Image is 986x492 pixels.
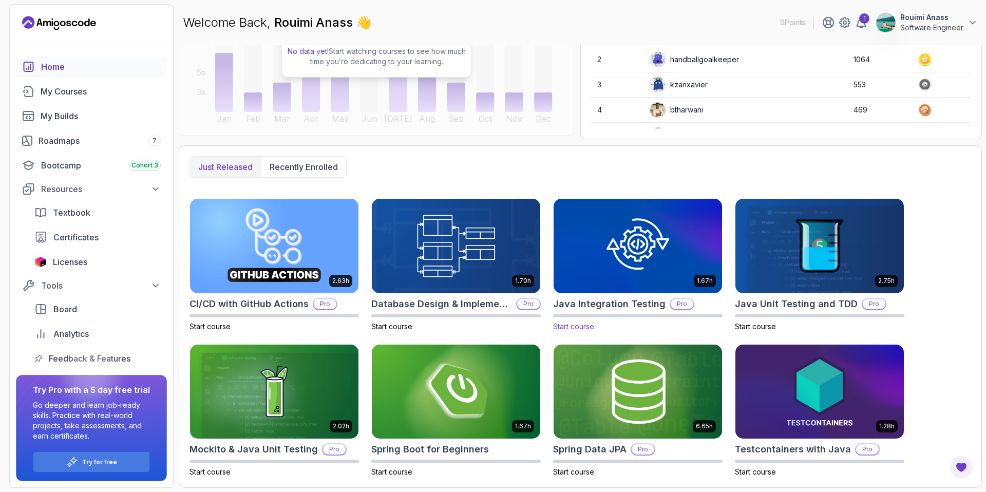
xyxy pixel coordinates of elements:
[332,277,349,285] p: 2.63h
[735,198,904,332] a: Java Unit Testing and TDD card2.75hJava Unit Testing and TDDProStart course
[371,344,541,478] a: Spring Boot for Beginners card1.67hSpring Boot for BeginnersStart course
[314,299,336,309] p: Pro
[371,442,489,457] h2: Spring Boot for Beginners
[372,199,540,293] img: Database Design & Implementation card
[554,345,722,439] img: Spring Data JPA card
[16,276,167,295] button: Tools
[515,277,531,285] p: 1.70h
[671,299,693,309] p: Pro
[949,455,974,480] button: Open Feedback Button
[33,400,150,441] p: Go deeper and learn job-ready skills. Practice with real-world projects, take assessments, and ea...
[33,451,150,472] button: Try for free
[735,442,851,457] h2: Testcontainers with Java
[41,183,161,195] div: Resources
[650,77,708,93] div: kzanxavier
[131,161,158,169] span: Cohort 3
[274,15,356,30] span: Rouimi Anass
[856,444,879,455] p: Pro
[591,72,643,98] td: 3
[41,85,161,98] div: My Courses
[553,322,594,331] span: Start course
[323,444,346,455] p: Pro
[371,467,412,476] span: Start course
[371,297,512,311] h2: Database Design & Implementation
[288,47,329,55] span: No data yet!
[735,344,904,478] a: Testcontainers with Java card1.28hTestcontainers with JavaProStart course
[16,180,167,198] button: Resources
[735,467,776,476] span: Start course
[878,277,895,285] p: 2.75h
[28,252,167,272] a: licenses
[517,299,540,309] p: Pro
[183,14,371,31] p: Welcome Back,
[153,137,157,145] span: 7
[53,206,90,219] span: Textbook
[735,322,776,331] span: Start course
[553,198,723,332] a: Java Integration Testing card1.67hJava Integration TestingProStart course
[189,344,359,478] a: Mockito & Java Unit Testing card2.02hMockito & Java Unit TestingProStart course
[41,110,161,122] div: My Builds
[735,297,858,311] h2: Java Unit Testing and TDD
[847,72,912,98] td: 553
[632,444,654,455] p: Pro
[847,98,912,123] td: 469
[847,123,912,148] td: 332
[16,56,167,77] a: home
[189,322,231,331] span: Start course
[650,52,666,67] img: default monster avatar
[650,77,666,92] img: default monster avatar
[190,345,358,439] img: Mockito & Java Unit Testing card
[650,102,666,118] img: user profile image
[591,47,643,72] td: 2
[650,127,698,143] div: Xormios
[900,12,963,23] p: Rouimi Anass
[371,322,412,331] span: Start course
[591,98,643,123] td: 4
[780,17,805,28] p: 0 Points
[16,81,167,102] a: courses
[28,348,167,369] a: feedback
[333,422,349,430] p: 2.02h
[41,61,161,73] div: Home
[591,123,643,148] td: 5
[270,161,338,173] p: Recently enrolled
[189,442,318,457] h2: Mockito & Java Unit Testing
[735,345,904,439] img: Testcontainers with Java card
[39,135,161,147] div: Roadmaps
[855,16,867,29] a: 1
[16,130,167,151] a: roadmaps
[28,202,167,223] a: textbook
[189,297,309,311] h2: CI/CD with GitHub Actions
[16,106,167,126] a: builds
[697,277,713,285] p: 1.67h
[553,297,666,311] h2: Java Integration Testing
[735,199,904,293] img: Java Unit Testing and TDD card
[863,299,885,309] p: Pro
[22,15,96,31] a: Landing page
[16,155,167,176] a: bootcamp
[189,198,359,332] a: CI/CD with GitHub Actions card2.63hCI/CD with GitHub ActionsProStart course
[876,12,978,33] button: user profile imageRouimi AnassSoftware Engineer
[261,157,346,177] button: Recently enrolled
[900,23,963,33] p: Software Engineer
[190,157,261,177] button: Just released
[549,196,726,295] img: Java Integration Testing card
[553,467,594,476] span: Start course
[859,13,869,24] div: 1
[876,13,896,32] img: user profile image
[650,51,739,68] div: handballgoalkeeper
[53,231,99,243] span: Certificates
[286,46,467,67] p: Start watching courses to see how much time you’re dedicating to your learning.
[41,159,161,172] div: Bootcamp
[53,256,87,268] span: Licenses
[650,127,666,143] img: default monster avatar
[53,328,89,340] span: Analytics
[82,458,117,466] a: Try for free
[49,352,130,365] span: Feedback & Features
[847,47,912,72] td: 1064
[28,227,167,248] a: certificates
[28,324,167,344] a: analytics
[650,102,703,118] div: btharwani
[372,345,540,439] img: Spring Boot for Beginners card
